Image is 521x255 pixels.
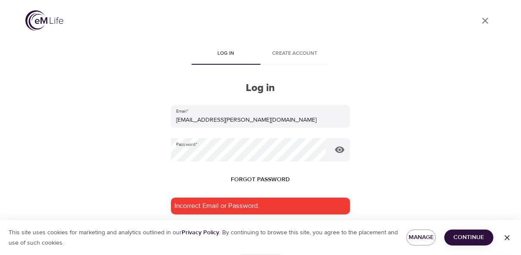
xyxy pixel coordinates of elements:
span: Create account [266,49,324,58]
span: Manage [413,232,428,243]
span: Log in [197,49,255,58]
button: Forgot password [228,172,294,188]
button: Manage [406,230,435,246]
button: Continue [444,230,493,246]
span: Forgot password [231,174,290,185]
a: Privacy Policy [182,229,219,236]
div: disabled tabs example [171,44,350,65]
div: Incorrect Email or Password. [171,198,350,214]
img: logo [25,10,63,31]
span: Continue [451,232,487,243]
h2: Log in [171,82,350,94]
a: close [475,10,496,31]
